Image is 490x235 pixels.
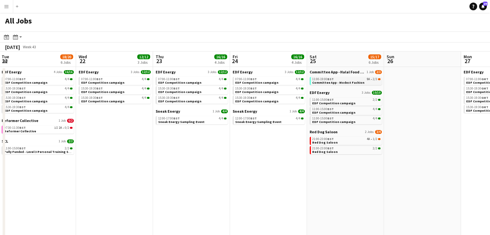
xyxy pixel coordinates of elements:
[59,126,62,129] span: 2A
[375,70,382,74] span: 2/3
[224,117,226,119] span: 4/4
[81,87,103,90] span: 15:30-19:30
[373,147,377,150] span: 2/2
[301,97,303,99] span: 4/4
[67,119,74,123] span: 0/2
[310,70,365,74] span: Committee App - Halal Food Festival
[1,57,9,65] span: 21
[70,106,72,108] span: 4/4
[158,86,226,94] a: 15:30-19:30BST4/4EDF Competition campaign
[4,150,92,154] span: Fully Funded - Level 3 Personal Training Skills Bootcamp
[79,70,151,105] div: EDF Energy3 Jobs12/1207:00-11:00BST4/4EDF Competition campaign15:30-19:30BST4/4EDF Competition ca...
[301,78,303,80] span: 4/4
[219,87,223,90] span: 4/4
[233,109,257,114] span: Sneak Energy
[310,54,317,60] span: Sat
[312,110,355,115] span: EDF Competition campaign
[466,87,488,90] span: 15:30-19:30
[2,118,74,139] div: Reformer Collective1 Job0/207:30-11:30BST1I2A•0/2Reformer Collective
[4,77,72,84] a: 07:00-11:00BST4/4EDF Competition campaign
[65,106,69,109] span: 4/4
[312,120,355,124] span: EDF Competition campaign
[2,70,74,118] div: EDF Energy4 Jobs16/1607:00-11:00BST4/4EDF Competition campaign15:30-19:30BST4/4EDF Competition ca...
[173,86,180,90] span: BST
[59,139,66,143] span: 1 Job
[378,138,380,140] span: 1/2
[233,54,238,60] span: Fri
[158,96,226,103] a: 15:30-19:30BST4/4EDF Competition campaign
[312,137,380,144] a: 21:00-23:00BST4A•1/2Red Dog Saloon
[235,120,282,124] span: Sneak Energy Sampling Event
[4,86,72,94] a: 15:30-19:30BST4/4EDF Competition campaign
[327,137,334,141] span: BST
[19,146,26,150] span: BST
[158,78,180,81] span: 07:00-11:00
[4,146,72,154] a: 11:00-15:00BST2/2Fully Funded - Level 3 Personal Training Skills Bootcamp
[65,87,69,90] span: 4/4
[96,96,103,100] span: BST
[310,129,382,134] a: Red Dog Saloon2 Jobs3/4
[291,54,304,59] span: 16/16
[70,88,72,89] span: 4/4
[373,78,377,81] span: 2/3
[310,90,382,129] div: EDF Energy3 Jobs10/1011:00-15:00BST2/2EDF Competition campaign11:00-15:00BST4/4EDF Competition ca...
[295,70,305,74] span: 12/12
[464,54,472,60] span: Mon
[70,147,72,149] span: 2/2
[367,78,370,81] span: 9A
[312,107,380,114] a: 11:00-15:00BST4/4EDF Competition campaign
[4,129,36,133] span: Reformer Collective
[158,116,226,124] a: 12:00-17:00BST4/4Sneak Energy Sampling Event
[312,98,380,105] a: 11:00-15:00BST2/2EDF Competition campaign
[224,88,226,89] span: 4/4
[156,109,180,114] span: Sneak Energy
[4,126,26,129] span: 07:30-11:30
[312,78,334,81] span: 11:00-19:00
[296,87,300,90] span: 4/4
[235,116,303,124] a: 12:00-17:00BST4/4Sneak Energy Sampling Event
[142,96,146,99] span: 4/4
[147,97,149,99] span: 4/4
[387,54,394,60] span: Sun
[158,117,180,120] span: 12:00-17:00
[65,147,69,150] span: 2/2
[4,147,26,150] span: 11:00-15:00
[367,137,370,141] span: 4A
[235,77,303,84] a: 07:00-11:00BST4/4EDF Competition campaign
[70,127,72,129] span: 0/2
[4,96,26,99] span: 15:30-19:30
[481,105,488,109] span: GMT
[463,57,472,65] span: 27
[4,78,26,81] span: 07:00-11:00
[250,116,257,120] span: BST
[250,86,257,90] span: BST
[310,129,338,134] span: Red Dog Saloon
[362,91,370,95] span: 3 Jobs
[70,97,72,99] span: 4/4
[2,70,74,74] a: EDF Energy4 Jobs16/16
[147,88,149,89] span: 4/4
[298,109,305,113] span: 4/4
[310,90,330,95] span: EDF Energy
[158,120,205,124] span: Sneak Energy Sampling Event
[158,80,201,85] span: EDF Competition campaign
[65,126,69,129] span: 0/2
[4,96,72,103] a: 15:30-19:30BST4/4EDF Competition campaign
[466,96,488,99] span: 15:30-19:30
[156,109,228,126] div: Sneak Energy1 Job4/412:00-17:00BST4/4Sneak Energy Sampling Event
[312,80,364,85] span: Committee App - Modest Fashion
[378,117,380,119] span: 4/4
[219,117,223,120] span: 4/4
[378,147,380,149] span: 2/2
[158,87,180,90] span: 15:30-19:30
[2,54,9,60] span: Tue
[312,77,380,84] a: 11:00-19:00BST9A•2/3Committee App - Modest Fashion
[81,86,149,94] a: 15:30-19:30BST4/4EDF Competition campaign
[131,70,139,74] span: 3 Jobs
[4,80,47,85] span: EDF Competition campaign
[54,70,62,74] span: 4 Jobs
[369,60,381,65] div: 6 Jobs
[235,99,278,103] span: EDF Competition campaign
[312,137,334,141] span: 21:00-23:00
[96,77,103,81] span: BST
